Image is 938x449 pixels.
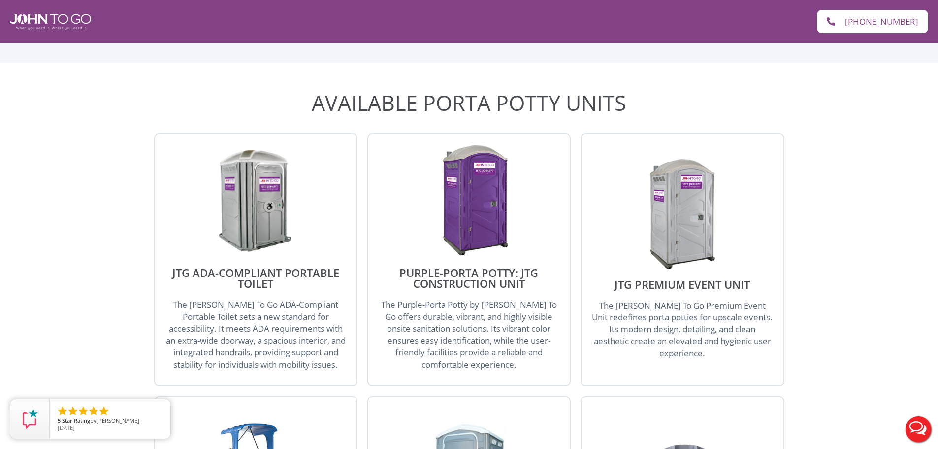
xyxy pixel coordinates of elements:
[88,405,99,417] li: 
[57,405,68,417] li: 
[154,92,784,113] h2: Available Porta Potty Units
[209,144,303,257] img: JTG ADA Compliant Portable Toilet
[817,10,928,33] a: [PHONE_NUMBER]
[845,17,918,26] span: [PHONE_NUMBER]
[165,267,347,289] h2: JTG ADA-Compliant Portable Toilet
[591,279,773,290] h2: JTG Premium Event Unit
[592,300,773,359] span: The [PERSON_NAME] To Go Premium Event Unit redefines porta potties for upscale events. Its modern...
[378,267,560,289] h2: Purple-Porta Potty: JTG Construction Unit
[635,156,729,269] img: JTG Premium Event Unit
[899,410,938,449] button: Live Chat
[20,409,40,429] img: Review Rating
[166,299,346,370] span: The [PERSON_NAME] To Go ADA-Compliant Portable Toilet sets a new standard for accessibility. It m...
[67,405,79,417] li: 
[77,405,89,417] li: 
[10,14,91,30] img: John To Go
[422,144,516,257] img: Purple Porta Potty J2G Construction Unit
[381,299,557,370] span: The Purple-Porta Potty by [PERSON_NAME] To Go offers durable, vibrant, and highly visible onsite ...
[58,418,162,425] span: by
[62,417,90,424] span: Star Rating
[58,417,61,424] span: 5
[98,405,110,417] li: 
[58,424,75,431] span: [DATE]
[97,417,139,424] span: [PERSON_NAME]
